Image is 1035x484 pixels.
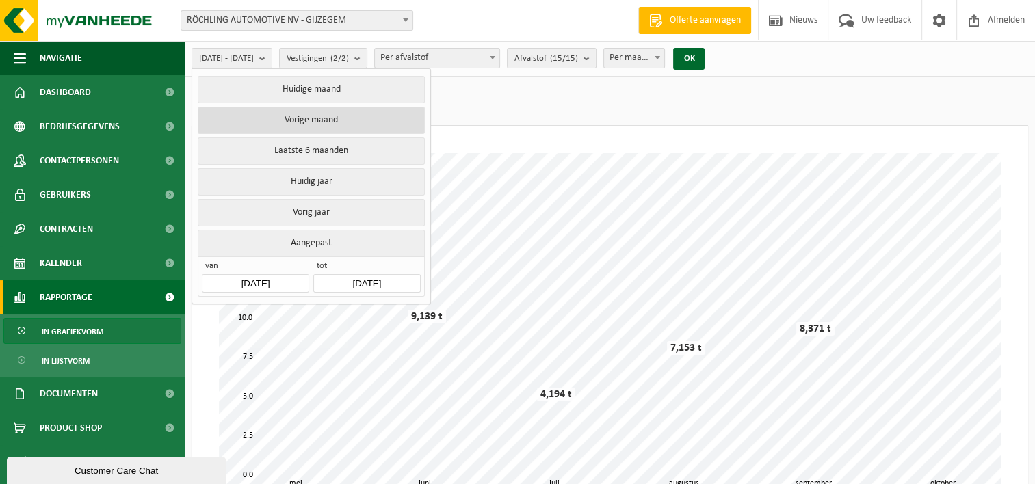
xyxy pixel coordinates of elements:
[287,49,349,69] span: Vestigingen
[40,178,91,212] span: Gebruikers
[40,41,82,75] span: Navigatie
[40,246,82,280] span: Kalender
[42,348,90,374] span: In lijstvorm
[42,319,103,345] span: In grafiekvorm
[537,388,575,401] div: 4,194 t
[375,49,499,68] span: Per afvalstof
[192,48,272,68] button: [DATE] - [DATE]
[40,280,92,314] span: Rapportage
[40,75,91,109] span: Dashboard
[198,107,424,134] button: Vorige maand
[40,445,150,479] span: Acceptatievoorwaarden
[7,454,228,484] iframe: chat widget
[667,341,705,355] div: 7,153 t
[40,109,120,144] span: Bedrijfsgegevens
[40,212,93,246] span: Contracten
[198,230,424,256] button: Aangepast
[40,377,98,411] span: Documenten
[202,260,309,274] span: van
[550,54,578,63] count: (15/15)
[673,48,705,70] button: OK
[514,49,578,69] span: Afvalstof
[666,14,744,27] span: Offerte aanvragen
[198,199,424,226] button: Vorig jaar
[507,48,597,68] button: Afvalstof(15/15)
[3,318,181,344] a: In grafiekvorm
[181,10,413,31] span: RÖCHLING AUTOMOTIVE NV - GIJZEGEM
[604,49,665,68] span: Per maand
[330,54,349,63] count: (2/2)
[374,48,500,68] span: Per afvalstof
[3,347,181,373] a: In lijstvorm
[796,322,835,336] div: 8,371 t
[198,76,424,103] button: Huidige maand
[408,310,446,323] div: 9,139 t
[279,48,367,68] button: Vestigingen(2/2)
[199,49,254,69] span: [DATE] - [DATE]
[181,11,412,30] span: RÖCHLING AUTOMOTIVE NV - GIJZEGEM
[40,144,119,178] span: Contactpersonen
[638,7,751,34] a: Offerte aanvragen
[198,168,424,196] button: Huidig jaar
[40,411,102,445] span: Product Shop
[603,48,666,68] span: Per maand
[198,137,424,165] button: Laatste 6 maanden
[313,260,420,274] span: tot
